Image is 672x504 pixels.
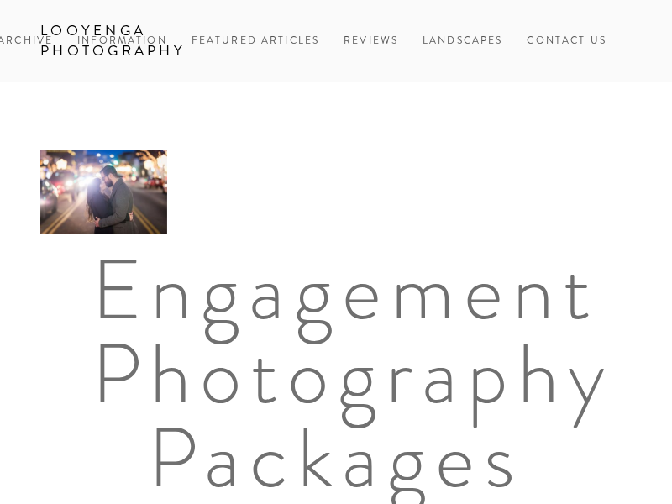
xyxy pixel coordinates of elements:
[344,29,398,52] a: Reviews
[192,29,320,52] a: Featured Articles
[77,34,167,48] a: Information
[423,29,503,52] a: Landscapes
[28,17,198,66] a: Looyenga Photography
[92,248,580,500] h1: Engagement Photography Packages
[527,29,606,52] a: Contact Us
[40,150,167,234] img: LooyengaPhotography-0051.jpg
